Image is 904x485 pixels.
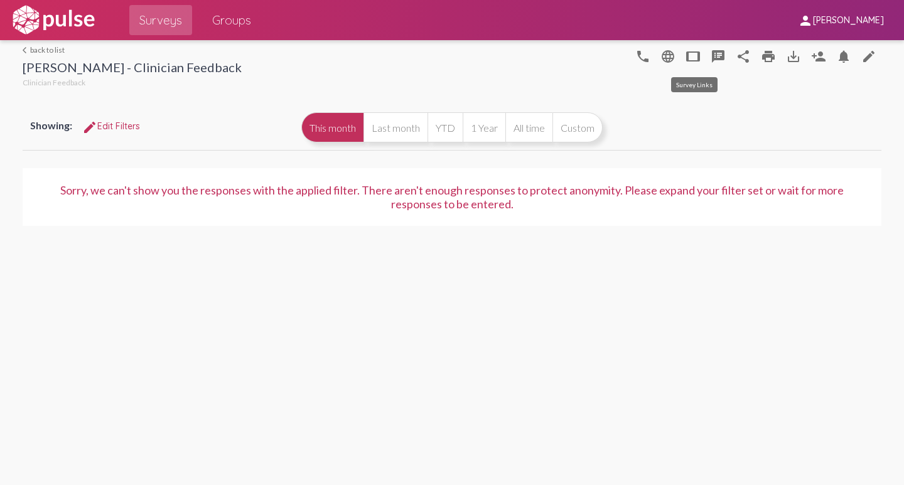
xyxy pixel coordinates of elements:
a: back to list [23,45,242,55]
button: Download [781,43,806,68]
a: print [756,43,781,68]
button: YTD [428,112,463,142]
mat-icon: Bell [836,49,851,64]
div: [PERSON_NAME] - Clinician Feedback [23,60,242,78]
div: Sorry, we can't show you the responses with the applied filter. There aren't enough responses to ... [38,183,866,211]
a: Surveys [129,5,192,35]
button: Custom [552,112,603,142]
span: Edit Filters [82,120,140,132]
mat-icon: Download [786,49,801,64]
mat-icon: arrow_back_ios [23,46,30,54]
button: tablet [681,43,706,68]
mat-icon: edit [861,49,876,64]
button: Edit FiltersEdit Filters [72,115,150,137]
button: Person [806,43,831,68]
button: language [630,43,655,68]
button: [PERSON_NAME] [788,8,894,31]
button: Share [731,43,756,68]
span: Groups [212,9,251,31]
button: speaker_notes [706,43,731,68]
button: 1 Year [463,112,505,142]
a: Groups [202,5,261,35]
span: Surveys [139,9,182,31]
mat-icon: print [761,49,776,64]
span: [PERSON_NAME] [813,15,884,26]
img: white-logo.svg [10,4,97,36]
span: Showing: [30,119,72,131]
a: edit [856,43,881,68]
mat-icon: tablet [686,49,701,64]
button: This month [301,112,363,142]
mat-icon: language [660,49,675,64]
mat-icon: Edit Filters [82,120,97,135]
button: Bell [831,43,856,68]
mat-icon: Share [736,49,751,64]
mat-icon: speaker_notes [711,49,726,64]
mat-icon: language [635,49,650,64]
button: language [655,43,681,68]
mat-icon: person [798,13,813,28]
button: Last month [363,112,428,142]
span: Clinician Feedback [23,78,85,87]
mat-icon: Person [811,49,826,64]
button: All time [505,112,552,142]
